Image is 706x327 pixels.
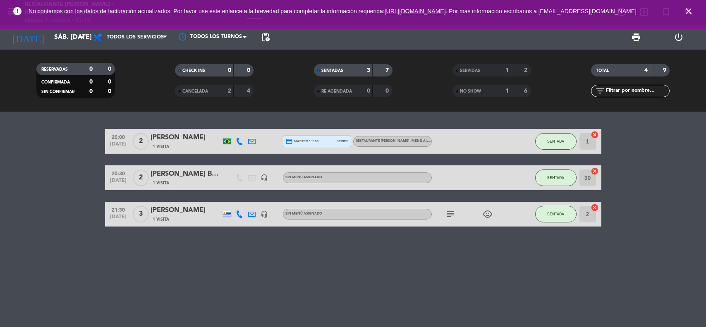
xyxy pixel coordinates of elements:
i: close [684,6,694,16]
i: [DATE] [6,28,50,46]
span: SENTADA [547,212,564,216]
i: cancel [591,203,599,212]
strong: 0 [89,66,93,72]
strong: 4 [247,88,252,94]
i: child_care [483,209,493,219]
span: SENTADA [547,175,564,180]
strong: 0 [228,67,231,73]
a: [URL][DOMAIN_NAME] [385,8,446,14]
strong: 9 [663,67,668,73]
span: 1 Visita [153,180,169,186]
i: arrow_drop_down [77,32,87,42]
i: error [12,6,22,16]
span: SERVIDAS [460,69,480,73]
button: SENTADA [535,133,577,150]
span: RE AGENDADA [321,89,352,93]
span: [DATE] [108,141,129,151]
strong: 1 [505,88,509,94]
strong: 1 [505,67,509,73]
span: SENTADA [547,139,564,143]
strong: 0 [89,88,93,94]
span: CHECK INS [182,69,205,73]
strong: 7 [385,67,390,73]
span: 20:30 [108,168,129,178]
strong: 3 [367,67,370,73]
span: 20:00 [108,132,129,141]
span: master * 1108 [285,138,319,145]
button: SENTADA [535,169,577,186]
span: RESTAURANTE [PERSON_NAME] - Menú a la carta [356,139,442,143]
i: headset_mic [261,174,268,181]
i: credit_card [285,138,293,145]
span: NO SHOW [460,89,481,93]
span: CANCELADA [182,89,208,93]
i: cancel [591,131,599,139]
i: power_settings_new [674,32,684,42]
strong: 6 [524,88,529,94]
span: print [631,32,641,42]
strong: 2 [228,88,231,94]
strong: 0 [108,66,113,72]
span: RESERVADAS [41,67,68,72]
strong: 0 [385,88,390,94]
span: [DATE] [108,178,129,187]
span: 3 [133,206,149,222]
i: subject [445,209,455,219]
strong: 0 [247,67,252,73]
button: SENTADA [535,206,577,222]
span: 1 Visita [153,216,169,223]
span: Todos los servicios [107,34,164,40]
i: cancel [591,167,599,175]
span: SENTADAS [321,69,343,73]
span: pending_actions [261,32,270,42]
input: Filtrar por nombre... [605,86,669,95]
span: 2 [133,169,149,186]
span: 1 Visita [153,143,169,150]
span: No contamos con los datos de facturación actualizados. Por favor use este enlance a la brevedad p... [29,8,637,14]
a: . Por más información escríbanos a [EMAIL_ADDRESS][DOMAIN_NAME] [446,8,637,14]
strong: 0 [89,79,93,85]
span: 21:30 [108,205,129,214]
div: [PERSON_NAME] BW 01 [151,169,221,179]
div: LOG OUT [657,25,700,50]
strong: 0 [367,88,370,94]
span: SIN CONFIRMAR [41,90,74,94]
strong: 2 [524,67,529,73]
span: Sin menú asignado [285,176,322,179]
i: filter_list [595,86,605,96]
span: Sin menú asignado [285,212,322,215]
span: TOTAL [596,69,609,73]
span: 2 [133,133,149,150]
i: headset_mic [261,210,268,218]
strong: 0 [108,88,113,94]
strong: 4 [644,67,648,73]
strong: 0 [108,79,113,85]
div: [PERSON_NAME] [151,205,221,216]
span: [DATE] [108,214,129,224]
div: [PERSON_NAME] [151,132,221,143]
span: stripe [337,138,349,144]
span: CONFIRMADA [41,80,70,84]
